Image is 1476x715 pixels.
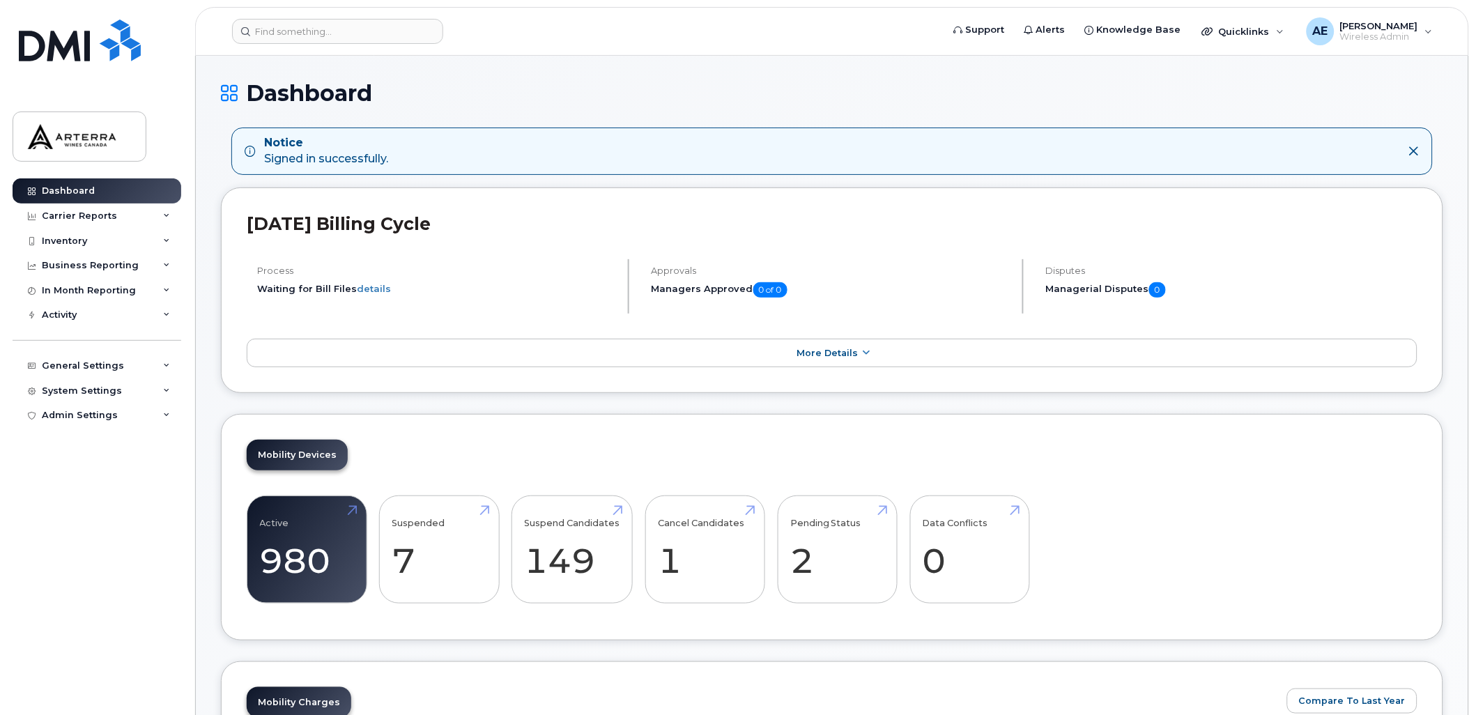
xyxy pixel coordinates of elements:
button: Compare To Last Year [1287,689,1417,714]
span: 0 of 0 [753,282,787,298]
a: Suspend Candidates 149 [525,504,620,596]
li: Waiting for Bill Files [257,282,616,295]
h2: [DATE] Billing Cycle [247,213,1417,234]
a: Pending Status 2 [790,504,884,596]
h1: Dashboard [221,81,1443,105]
span: More Details [797,348,858,358]
span: 0 [1149,282,1166,298]
div: Signed in successfully. [264,135,388,167]
h5: Managers Approved [652,282,1010,298]
span: Compare To Last Year [1299,694,1406,707]
a: details [357,283,391,294]
strong: Notice [264,135,388,151]
a: Data Conflicts 0 [923,504,1017,596]
h5: Managerial Disputes [1046,282,1417,298]
h4: Disputes [1046,266,1417,276]
h4: Process [257,266,616,276]
a: Active 980 [260,504,354,596]
h4: Approvals [652,266,1010,276]
a: Cancel Candidates 1 [658,504,752,596]
a: Suspended 7 [392,504,486,596]
a: Mobility Devices [247,440,348,470]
